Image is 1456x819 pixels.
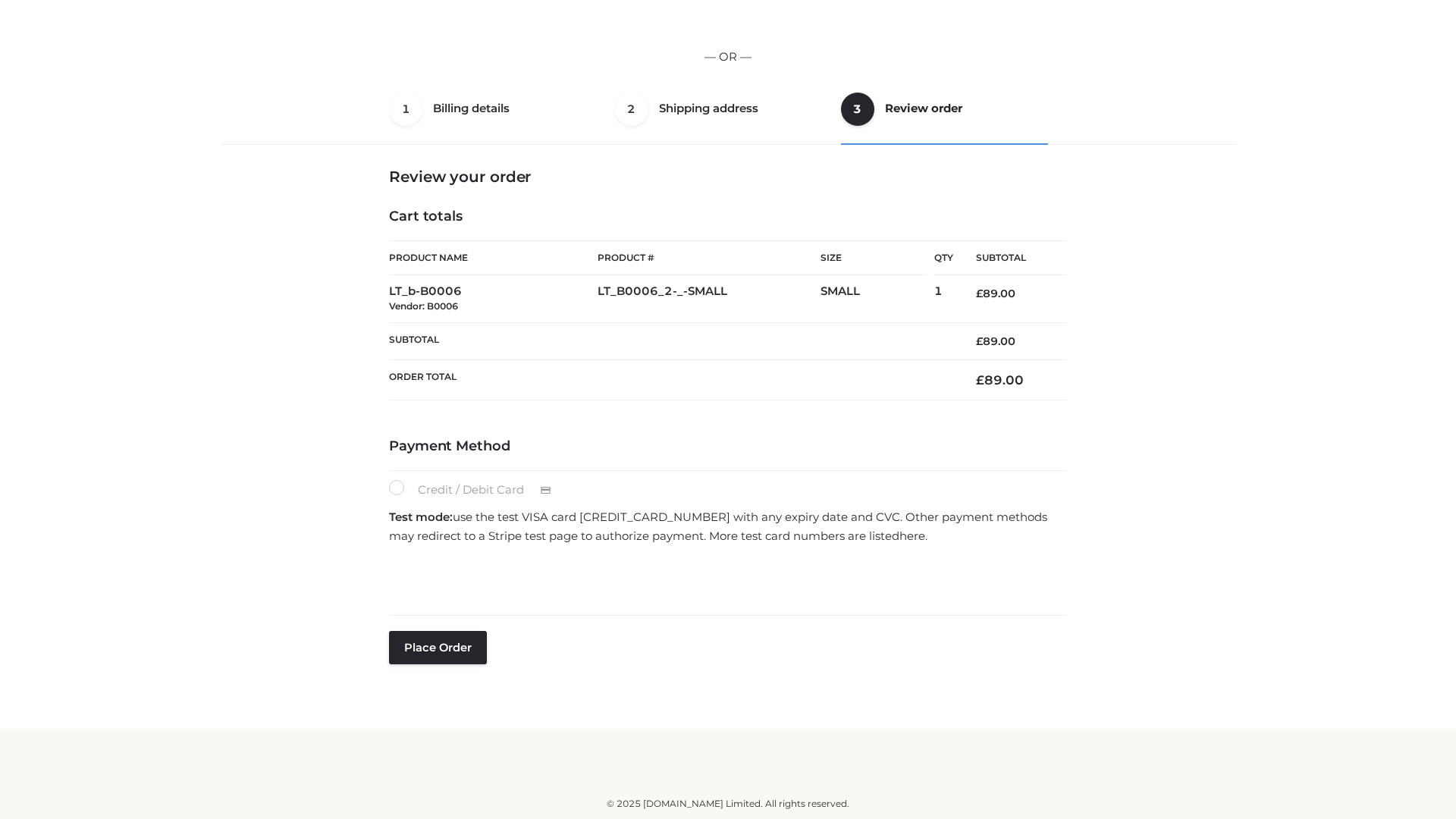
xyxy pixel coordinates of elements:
img: Credit / Debit Card [532,482,560,500]
p: use the test VISA card [CREDIT_CARD_NUMBER] with any expiry date and CVC. Other payment methods m... [389,507,1067,546]
th: Subtotal [389,322,953,359]
h3: Review your order [389,168,1067,186]
button: Place order [389,631,487,664]
bdi: 89.00 [976,372,1024,388]
a: here [899,529,925,543]
td: LT_B0006_2-_-SMALL [598,275,821,323]
th: Size [821,241,927,275]
div: © 2025 [DOMAIN_NAME] Limited. All rights reserved. [225,796,1231,811]
small: Vendor: B0006 [389,300,458,312]
iframe: Secure payment input frame [386,551,1064,606]
strong: Test mode: [389,510,453,524]
td: 1 [934,275,953,323]
td: LT_b-B0006 [389,275,598,323]
bdi: 89.00 [976,334,1015,348]
th: Qty [934,240,953,275]
bdi: 89.00 [976,287,1015,300]
h4: Payment Method [389,438,1067,455]
th: Product Name [389,240,598,275]
th: Subtotal [953,241,1067,275]
th: Product # [598,240,821,275]
th: Order Total [389,360,953,400]
td: SMALL [821,275,934,323]
h4: Cart totals [389,209,1067,225]
span: £ [976,287,983,300]
span: £ [976,372,984,388]
p: — OR — [225,47,1231,67]
span: £ [976,334,983,348]
label: Credit / Debit Card [389,480,567,500]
